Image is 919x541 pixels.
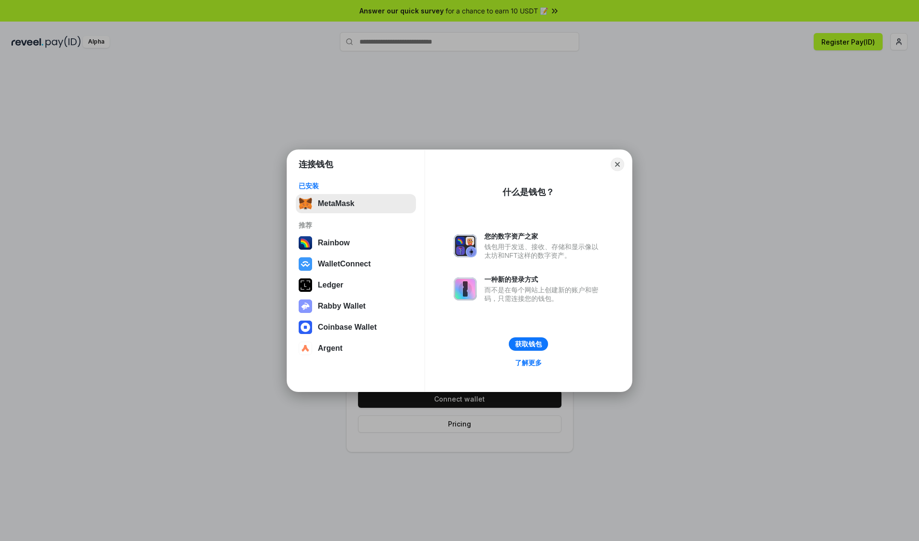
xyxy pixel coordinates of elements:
[299,182,413,190] div: 已安装
[611,158,624,171] button: Close
[299,221,413,230] div: 推荐
[454,277,477,300] img: svg+xml,%3Csvg%20xmlns%3D%22http%3A%2F%2Fwww.w3.org%2F2000%2Fsvg%22%20fill%3D%22none%22%20viewBox...
[509,357,548,369] a: 了解更多
[296,339,416,358] button: Argent
[299,342,312,355] img: svg+xml,%3Csvg%20width%3D%2228%22%20height%3D%2228%22%20viewBox%3D%220%200%2028%2028%22%20fill%3D...
[454,234,477,257] img: svg+xml,%3Csvg%20xmlns%3D%22http%3A%2F%2Fwww.w3.org%2F2000%2Fsvg%22%20fill%3D%22none%22%20viewBox...
[296,318,416,337] button: Coinbase Wallet
[515,340,542,348] div: 获取钱包
[299,236,312,250] img: svg+xml,%3Csvg%20width%3D%22120%22%20height%3D%22120%22%20viewBox%3D%220%200%20120%20120%22%20fil...
[299,257,312,271] img: svg+xml,%3Csvg%20width%3D%2228%22%20height%3D%2228%22%20viewBox%3D%220%200%2028%2028%22%20fill%3D...
[299,159,333,170] h1: 连接钱包
[296,254,416,274] button: WalletConnect
[515,358,542,367] div: 了解更多
[296,233,416,253] button: Rainbow
[484,275,603,284] div: 一种新的登录方式
[299,321,312,334] img: svg+xml,%3Csvg%20width%3D%2228%22%20height%3D%2228%22%20viewBox%3D%220%200%2028%2028%22%20fill%3D...
[318,260,371,268] div: WalletConnect
[318,302,366,311] div: Rabby Wallet
[318,281,343,289] div: Ledger
[299,299,312,313] img: svg+xml,%3Csvg%20xmlns%3D%22http%3A%2F%2Fwww.w3.org%2F2000%2Fsvg%22%20fill%3D%22none%22%20viewBox...
[318,199,354,208] div: MetaMask
[318,323,377,332] div: Coinbase Wallet
[484,242,603,260] div: 钱包用于发送、接收、存储和显示像以太坊和NFT这样的数字资产。
[299,197,312,210] img: svg+xml,%3Csvg%20fill%3D%22none%22%20height%3D%2233%22%20viewBox%3D%220%200%2035%2033%22%20width%...
[484,232,603,241] div: 您的数字资产之家
[509,337,548,351] button: 获取钱包
[484,286,603,303] div: 而不是在每个网站上创建新的账户和密码，只需连接您的钱包。
[318,239,350,247] div: Rainbow
[296,194,416,213] button: MetaMask
[296,297,416,316] button: Rabby Wallet
[503,186,554,198] div: 什么是钱包？
[299,278,312,292] img: svg+xml,%3Csvg%20xmlns%3D%22http%3A%2F%2Fwww.w3.org%2F2000%2Fsvg%22%20width%3D%2228%22%20height%3...
[296,276,416,295] button: Ledger
[318,344,343,353] div: Argent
